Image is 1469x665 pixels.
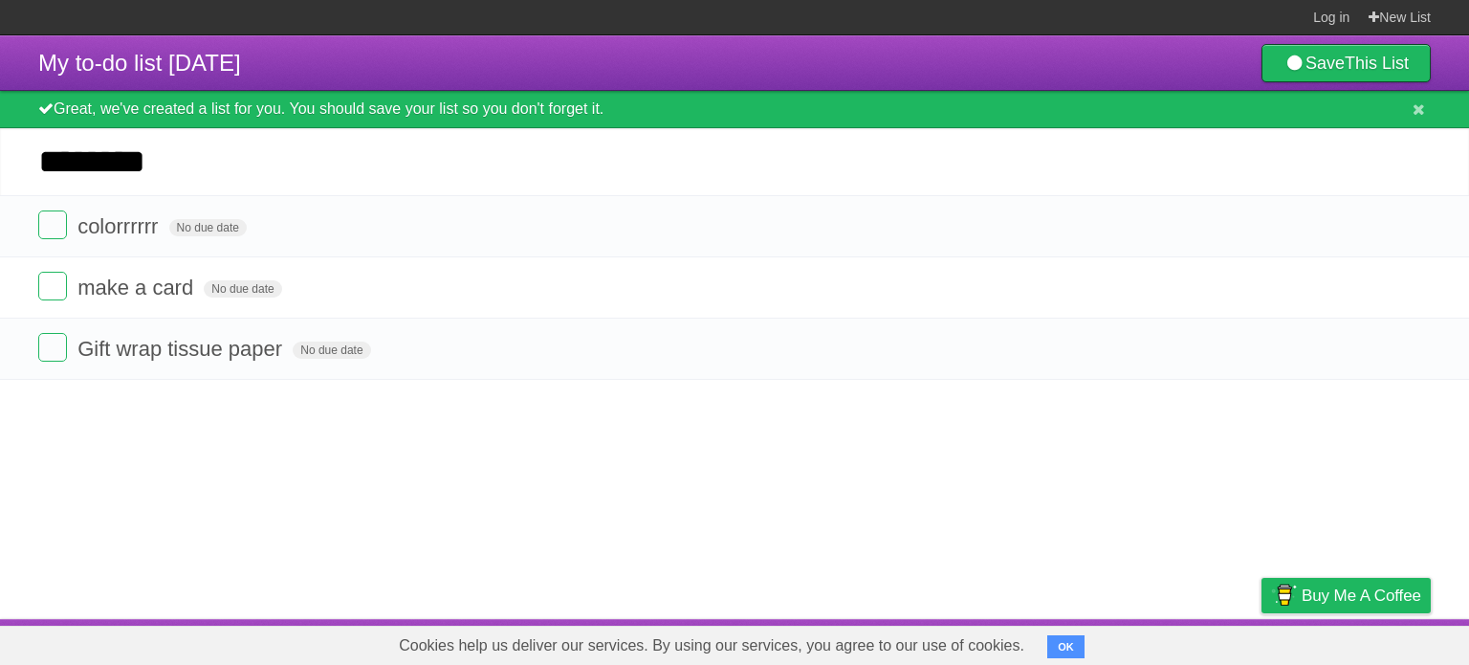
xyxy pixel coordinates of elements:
span: colorrrrrr [77,214,163,238]
a: Privacy [1237,624,1286,660]
a: Suggest a feature [1310,624,1431,660]
img: Buy me a coffee [1271,579,1297,611]
a: Buy me a coffee [1261,578,1431,613]
span: Gift wrap tissue paper [77,337,287,361]
span: make a card [77,276,198,299]
span: No due date [293,342,370,359]
a: Developers [1070,624,1148,660]
span: Buy me a coffee [1302,579,1421,612]
label: Done [38,333,67,362]
span: No due date [169,219,247,236]
span: My to-do list [DATE] [38,50,241,76]
a: About [1007,624,1047,660]
span: Cookies help us deliver our services. By using our services, you agree to our use of cookies. [380,627,1043,665]
label: Done [38,211,67,239]
a: SaveThis List [1261,44,1431,82]
b: This List [1345,54,1409,73]
span: No due date [204,280,281,298]
label: Done [38,272,67,300]
button: OK [1047,635,1085,658]
a: Terms [1172,624,1214,660]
